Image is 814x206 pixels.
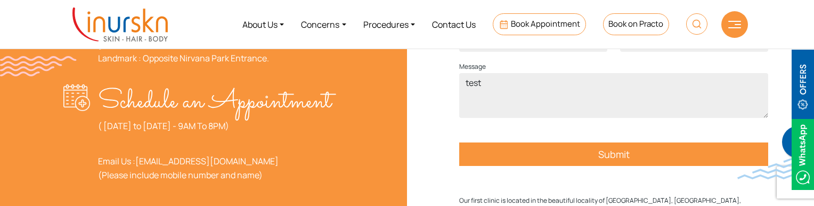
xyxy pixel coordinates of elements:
[292,4,354,44] a: Concerns
[98,84,331,119] p: Schedule an Appointment
[686,13,707,35] img: HeaderSearch
[737,158,814,179] img: bluewave
[98,119,331,133] p: ( [DATE] to [DATE] - 9AM To 8PM)
[98,154,331,182] p: Email Us : (Please include mobile number and name)
[792,148,814,160] a: Whatsappicon
[72,7,168,42] img: inurskn-logo
[493,13,586,35] a: Book Appointment
[459,142,768,166] input: Submit
[608,18,663,29] span: Book on Practo
[355,4,424,44] a: Procedures
[603,13,669,35] a: Book on Practo
[135,155,279,167] a: [EMAIL_ADDRESS][DOMAIN_NAME]
[511,18,580,29] span: Book Appointment
[459,60,486,73] label: Message
[728,21,741,28] img: hamLine.svg
[234,4,292,44] a: About Us
[793,187,801,195] img: up-blue-arrow.svg
[792,50,814,121] img: offerBt
[424,4,484,44] a: Contact Us
[792,119,814,190] img: Whatsappicon
[63,84,98,111] img: appointment-w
